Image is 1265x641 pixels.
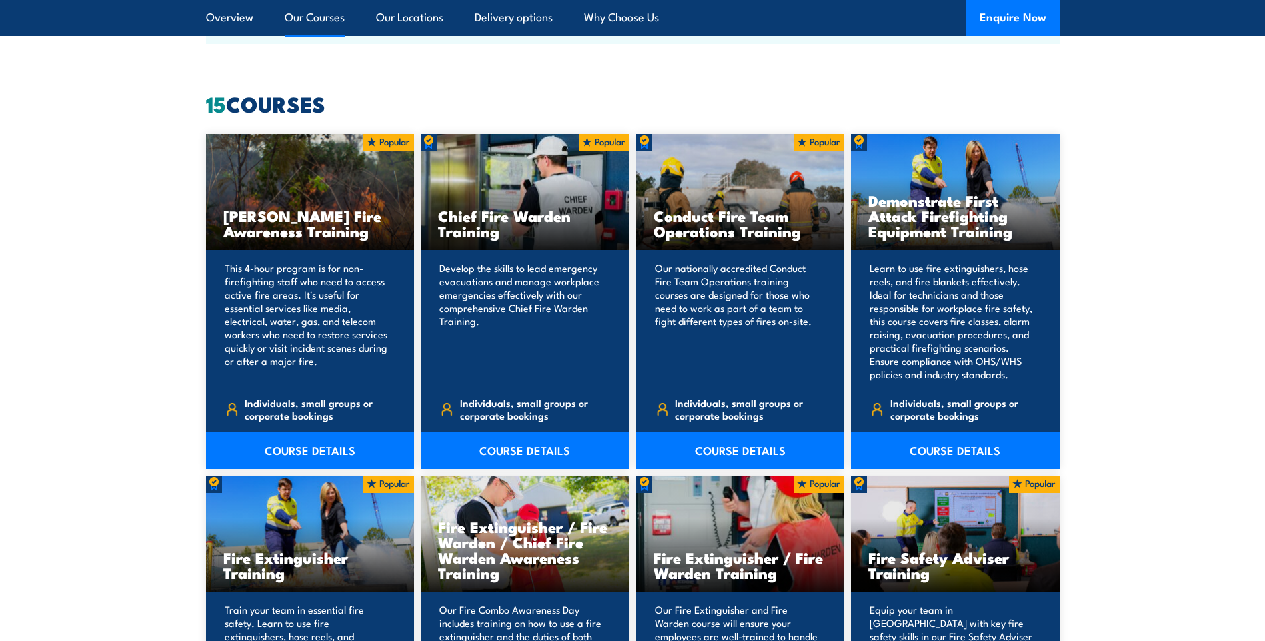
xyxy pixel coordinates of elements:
a: COURSE DETAILS [206,432,415,469]
a: COURSE DETAILS [636,432,845,469]
h3: Fire Extinguisher / Fire Warden Training [654,550,828,580]
a: COURSE DETAILS [421,432,629,469]
p: Learn to use fire extinguishers, hose reels, and fire blankets effectively. Ideal for technicians... [870,261,1037,381]
span: Individuals, small groups or corporate bookings [890,396,1037,422]
h2: COURSES [206,94,1060,113]
h3: Fire Extinguisher Training [223,550,397,580]
h3: [PERSON_NAME] Fire Awareness Training [223,208,397,239]
p: Develop the skills to lead emergency evacuations and manage workplace emergencies effectively wit... [439,261,607,381]
h3: Conduct Fire Team Operations Training [654,208,828,239]
h3: Fire Safety Adviser Training [868,550,1042,580]
span: Individuals, small groups or corporate bookings [245,396,391,422]
h3: Demonstrate First Attack Firefighting Equipment Training [868,193,1042,239]
h3: Chief Fire Warden Training [438,208,612,239]
p: Our nationally accredited Conduct Fire Team Operations training courses are designed for those wh... [655,261,822,381]
a: COURSE DETAILS [851,432,1060,469]
h3: Fire Extinguisher / Fire Warden / Chief Fire Warden Awareness Training [438,519,612,580]
span: Individuals, small groups or corporate bookings [460,396,607,422]
strong: 15 [206,87,226,120]
span: Individuals, small groups or corporate bookings [675,396,822,422]
p: This 4-hour program is for non-firefighting staff who need to access active fire areas. It's usef... [225,261,392,381]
